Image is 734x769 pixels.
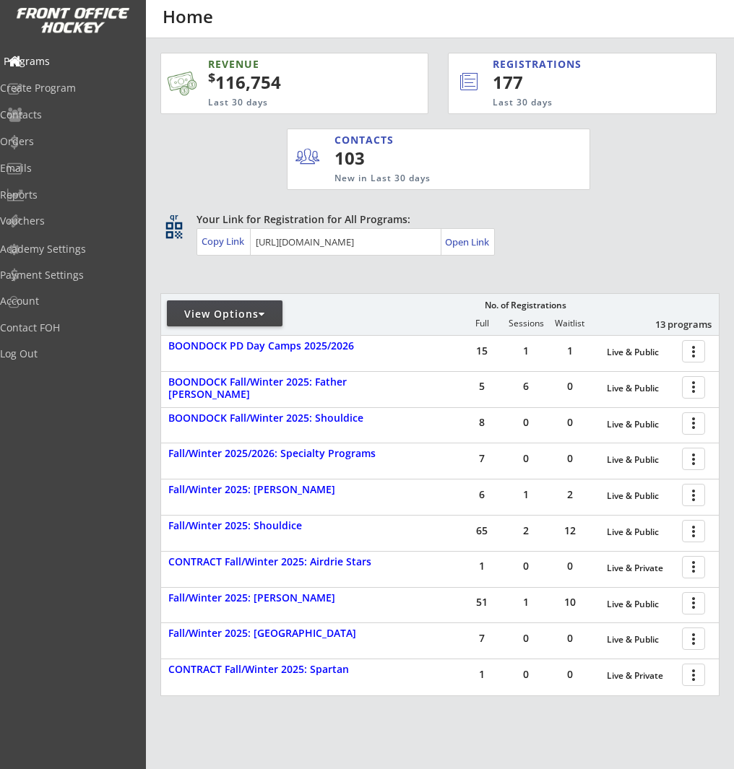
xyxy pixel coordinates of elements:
div: 177 [493,70,668,95]
div: Open Link [445,236,491,248]
div: 0 [504,561,548,571]
div: Live & Public [607,527,675,537]
div: CONTACTS [334,133,400,147]
div: REVENUE [208,57,362,71]
button: more_vert [682,412,705,435]
button: more_vert [682,556,705,578]
div: 0 [548,453,592,464]
div: 8 [460,417,504,427]
div: BOONDOCK PD Day Camps 2025/2026 [168,340,394,352]
div: 0 [504,417,548,427]
div: 0 [548,417,592,427]
div: 13 programs [636,318,712,331]
div: 2 [504,526,548,536]
div: Fall/Winter 2025: [GEOGRAPHIC_DATA] [168,627,394,640]
sup: $ [208,69,215,86]
div: 7 [460,453,504,464]
button: more_vert [682,340,705,362]
div: 6 [504,381,548,391]
div: Your Link for Registration for All Programs: [197,212,675,227]
div: 2 [548,490,592,500]
div: Sessions [504,318,548,329]
div: Live & Public [607,455,675,465]
div: Live & Public [607,420,675,430]
div: Fall/Winter 2025: Shouldice [168,520,394,532]
div: 1 [548,346,592,356]
div: Live & Public [607,491,675,501]
div: 0 [504,453,548,464]
div: New in Last 30 days [334,173,522,185]
div: Full [460,318,504,329]
div: 15 [460,346,504,356]
div: 1 [504,490,548,500]
div: 1 [504,597,548,607]
div: No. of Registrations [480,300,570,310]
button: more_vert [682,484,705,506]
div: Live & Private [607,671,675,681]
div: View Options [167,307,282,321]
div: BOONDOCK Fall/Winter 2025: Shouldice [168,412,394,425]
div: Programs [4,56,134,66]
div: Live & Public [607,599,675,609]
div: Live & Public [607,347,675,357]
div: 1 [504,346,548,356]
div: 51 [460,597,504,607]
div: 5 [460,381,504,391]
div: 103 [334,146,423,170]
div: 0 [548,381,592,391]
div: 0 [548,669,592,679]
button: qr_code [163,220,185,241]
button: more_vert [682,592,705,614]
div: REGISTRATIONS [493,57,652,71]
div: 7 [460,633,504,643]
div: 0 [548,633,592,643]
div: 65 [460,526,504,536]
div: CONTRACT Fall/Winter 2025: Spartan [168,664,394,676]
div: 1 [460,561,504,571]
div: Last 30 days [208,97,362,109]
button: more_vert [682,448,705,470]
div: 0 [504,669,548,679]
div: Live & Public [607,383,675,394]
div: qr [165,212,182,222]
div: 0 [548,561,592,571]
a: Open Link [445,232,491,252]
div: Live & Private [607,563,675,573]
div: 6 [460,490,504,500]
div: 10 [548,597,592,607]
button: more_vert [682,520,705,542]
div: Copy Link [202,235,247,248]
button: more_vert [682,376,705,399]
button: more_vert [682,664,705,686]
div: 12 [548,526,592,536]
div: Fall/Winter 2025: [PERSON_NAME] [168,484,394,496]
button: more_vert [682,627,705,650]
div: Last 30 days [493,97,657,109]
div: 0 [504,633,548,643]
div: Live & Public [607,635,675,645]
div: BOONDOCK Fall/Winter 2025: Father [PERSON_NAME] [168,376,394,401]
div: 1 [460,669,504,679]
div: CONTRACT Fall/Winter 2025: Airdrie Stars [168,556,394,568]
div: Fall/Winter 2025/2026: Specialty Programs [168,448,394,460]
div: Waitlist [548,318,591,329]
div: Fall/Winter 2025: [PERSON_NAME] [168,592,394,604]
div: 116,754 [208,70,383,95]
